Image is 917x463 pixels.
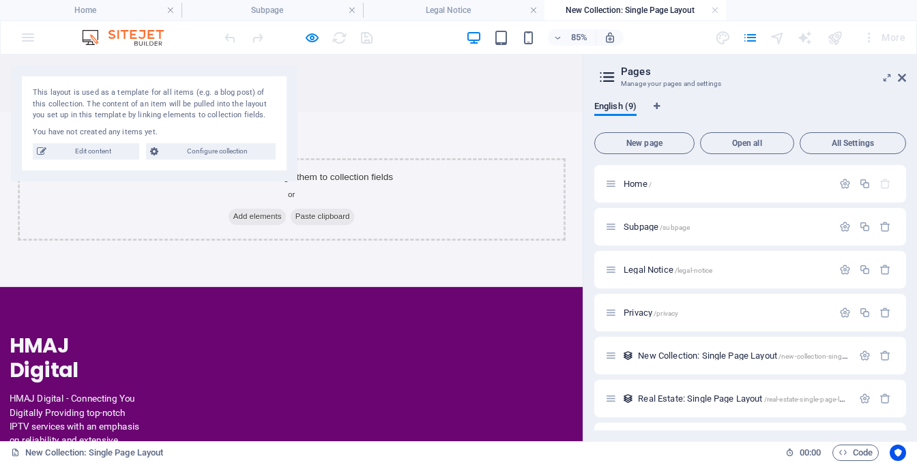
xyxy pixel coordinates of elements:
div: The startpage cannot be deleted [879,178,891,190]
h4: New Collection: Single Page Layout [544,3,726,18]
span: /legal-notice [675,267,713,274]
div: Duplicate [859,264,871,275]
a: Click to cancel selection. Double-click to open Pages [11,445,163,461]
span: /real-estate-single-page-layout [764,395,857,403]
div: Settings [859,393,871,404]
h4: Subpage [181,3,363,18]
div: Settings [839,264,851,275]
span: 00 00 [800,445,821,461]
div: Subpage/subpage [620,222,832,231]
span: /new-collection-single-page-layout [778,353,886,360]
div: Privacy/privacy [620,308,832,317]
div: Remove [879,307,891,318]
div: Duplicate [859,178,871,190]
button: pages [742,29,759,46]
div: Remove [879,393,891,404]
span: Open all [706,139,788,147]
span: New page [600,139,688,147]
h4: Legal Notice [363,3,544,18]
span: Click to open page [624,222,690,232]
button: New page [594,132,695,154]
span: Edit content [50,143,135,160]
img: Editor Logo [78,29,181,46]
div: Add elements and assign them to collection fields [21,122,665,219]
i: Pages (Ctrl+Alt+S) [742,30,758,46]
div: Remove [879,221,891,233]
span: Click to open page [638,393,857,404]
h3: Manage your pages and settings [621,78,879,90]
span: /privacy [654,310,678,317]
h6: Session time [785,445,821,461]
h2: Pages [621,65,906,78]
span: Click to open page [638,350,885,361]
button: Code [832,445,879,461]
span: All Settings [806,139,900,147]
div: You have not created any items yet. [33,127,276,138]
div: Home/ [620,179,832,188]
span: Paste clipboard [342,181,417,200]
div: Remove [879,264,891,275]
div: Language Tabs [594,101,906,127]
div: Duplicate [859,307,871,318]
div: Remove [879,350,891,361]
button: 85% [548,29,596,46]
span: : [809,447,811,458]
div: Real Estate: Single Page Layout/real-estate-single-page-layout [634,394,852,403]
span: Code [839,445,873,461]
span: Click to open page [624,179,652,189]
div: Settings [839,307,851,318]
div: This layout is used as a template for all items (e.g. a blog post) of this collection. The conten... [622,393,634,404]
span: Add elements [269,181,336,200]
span: Configure collection [162,143,272,160]
div: This layout is used as a template for all items (e.g. a blog post) of this collection. The conten... [33,87,276,121]
div: Duplicate [859,221,871,233]
div: New Collection: Single Page Layout/new-collection-single-page-layout [634,351,852,360]
button: Open all [700,132,794,154]
button: Usercentrics [890,445,906,461]
span: Click to open page [624,265,712,275]
span: /subpage [660,224,690,231]
div: Settings [859,350,871,361]
button: Edit content [33,143,139,160]
div: Settings [839,178,851,190]
h6: 85% [568,29,590,46]
span: / [649,181,652,188]
span: Click to open page [624,308,678,318]
button: All Settings [800,132,906,154]
div: Settings [839,221,851,233]
div: Legal Notice/legal-notice [620,265,832,274]
span: English (9) [594,98,637,117]
div: This layout is used as a template for all items (e.g. a blog post) of this collection. The conten... [622,350,634,361]
i: On resize automatically adjust zoom level to fit chosen device. [604,31,616,44]
button: Configure collection [146,143,276,160]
